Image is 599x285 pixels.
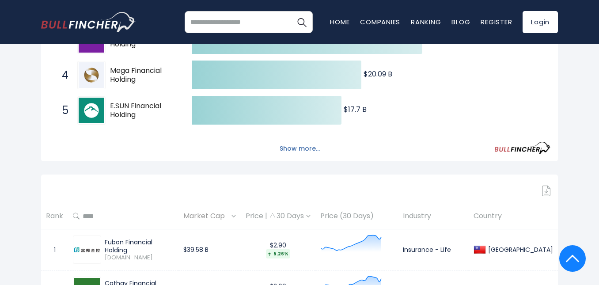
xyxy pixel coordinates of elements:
[41,229,68,270] td: 1
[398,229,469,270] td: Insurance - Life
[41,203,68,229] th: Rank
[79,98,104,123] img: E.SUN Financial Holding
[523,11,558,33] a: Login
[105,254,174,262] span: [DOMAIN_NAME]
[451,17,470,27] a: Blog
[274,141,325,156] button: Show more...
[315,203,398,229] th: Price (30 Days)
[344,104,367,114] text: $17.7 B
[183,209,229,223] span: Market Cap
[105,238,174,254] div: Fubon Financial Holding
[57,103,66,118] span: 5
[481,17,512,27] a: Register
[110,102,177,120] span: E.SUN Financial Holding
[266,249,290,258] div: 5.26%
[486,246,553,254] div: [GEOGRAPHIC_DATA]
[411,17,441,27] a: Ranking
[178,229,241,270] td: $39.58 B
[246,241,311,258] div: $2.90
[57,68,66,83] span: 4
[291,11,313,33] button: Search
[79,62,104,88] img: Mega Financial Holding
[360,17,400,27] a: Companies
[41,12,136,32] img: bullfincher logo
[364,69,392,79] text: $20.09 B
[398,203,469,229] th: Industry
[74,247,100,253] img: 2881.TW.png
[110,66,177,85] span: Mega Financial Holding
[246,212,311,221] div: Price | 30 Days
[330,17,349,27] a: Home
[41,12,136,32] a: Go to homepage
